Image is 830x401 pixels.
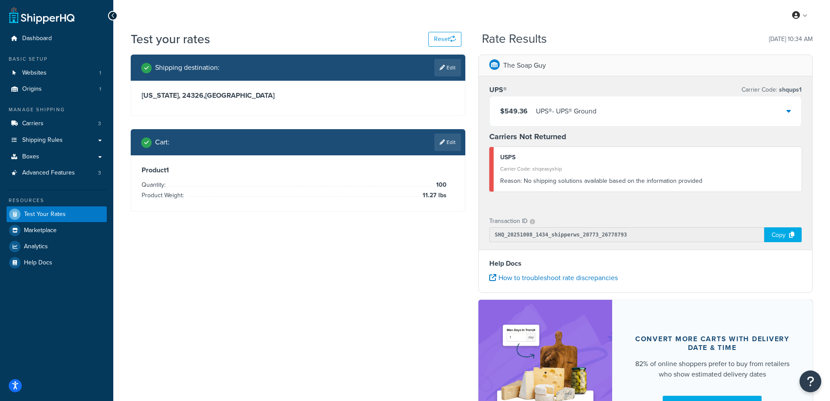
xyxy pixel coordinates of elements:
div: 82% of online shoppers prefer to buy from retailers who show estimated delivery dates [633,359,792,380]
span: Shipping Rules [22,137,63,144]
span: Quantity: [142,180,168,189]
div: Resources [7,197,107,204]
span: Product Weight: [142,191,186,200]
h2: Rate Results [482,32,547,46]
span: Analytics [24,243,48,250]
p: [DATE] 10:34 AM [769,33,813,45]
strong: Carriers Not Returned [489,131,566,142]
a: Boxes [7,149,107,165]
div: UPS® - UPS® Ground [536,105,596,117]
span: Boxes [22,153,39,161]
li: Websites [7,65,107,81]
span: 100 [434,180,447,190]
span: Marketplace [24,227,57,234]
span: Origins [22,86,42,93]
button: Reset [428,32,461,47]
a: How to troubleshoot rate discrepancies [489,273,618,283]
span: 1 [99,86,101,93]
p: Transaction ID [489,215,528,227]
a: Carriers3 [7,116,107,132]
div: USPS [500,151,796,164]
p: Carrier Code: [742,84,802,96]
span: Websites [22,69,47,77]
a: Edit [434,134,461,151]
h3: Product 1 [142,166,454,175]
h1: Test your rates [131,31,210,48]
div: Copy [764,227,802,242]
a: Origins1 [7,81,107,97]
li: Carriers [7,116,107,132]
p: The Soap Guy [503,59,546,72]
h3: [US_STATE], 24326 , [GEOGRAPHIC_DATA] [142,91,454,100]
h2: Shipping destination : [155,64,220,72]
a: Websites1 [7,65,107,81]
span: Dashboard [22,35,52,42]
span: Test Your Rates [24,211,66,218]
a: Advanced Features3 [7,165,107,181]
span: $549.36 [500,106,528,116]
a: Help Docs [7,255,107,271]
span: 11.27 lbs [420,190,447,201]
a: Marketplace [7,223,107,238]
span: Help Docs [24,259,52,267]
h2: Cart : [155,138,169,146]
span: 1 [99,69,101,77]
div: Carrier Code: shqeasyship [500,163,796,175]
a: Analytics [7,239,107,254]
a: Dashboard [7,31,107,47]
a: Shipping Rules [7,132,107,148]
span: 3 [98,120,101,127]
button: Open Resource Center [800,370,821,392]
li: Origins [7,81,107,97]
span: shqups1 [777,85,802,94]
h4: Help Docs [489,258,802,269]
li: Advanced Features [7,165,107,181]
div: Manage Shipping [7,106,107,113]
h3: UPS® [489,86,507,94]
a: Edit [434,59,461,76]
a: Test Your Rates [7,206,107,222]
div: No shipping solutions available based on the information provided [500,175,796,187]
span: Advanced Features [22,169,75,177]
div: Basic Setup [7,55,107,63]
span: Reason: [500,176,522,185]
span: 3 [98,169,101,177]
span: Carriers [22,120,44,127]
div: Convert more carts with delivery date & time [633,335,792,352]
